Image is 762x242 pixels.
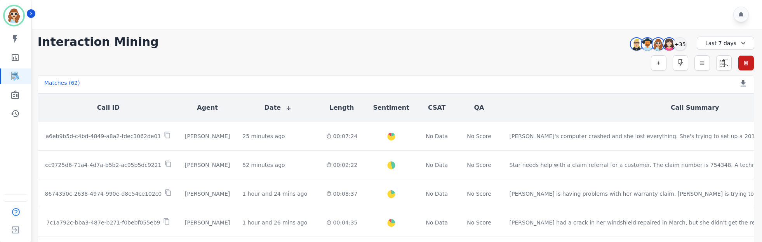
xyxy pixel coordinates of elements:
[326,219,358,226] div: 00:04:35
[45,132,161,140] p: a6eb9b5d-c4bd-4849-a8a2-fdec3062de01
[185,161,230,169] div: [PERSON_NAME]
[242,219,307,226] div: 1 hour and 26 mins ago
[44,79,80,90] div: Matches ( 62 )
[671,103,719,112] button: Call Summary
[425,132,449,140] div: No Data
[197,103,218,112] button: Agent
[185,190,230,198] div: [PERSON_NAME]
[425,219,449,226] div: No Data
[242,190,307,198] div: 1 hour and 24 mins ago
[185,219,230,226] div: [PERSON_NAME]
[467,132,491,140] div: No Score
[474,103,484,112] button: QA
[425,190,449,198] div: No Data
[242,132,285,140] div: 25 minutes ago
[185,132,230,140] div: [PERSON_NAME]
[46,219,160,226] p: 7c1a792c-bba3-487e-b271-f0bebf055eb9
[428,103,446,112] button: CSAT
[697,37,754,50] div: Last 7 days
[97,103,120,112] button: Call ID
[242,161,285,169] div: 52 minutes ago
[326,132,358,140] div: 00:07:24
[326,161,358,169] div: 00:02:22
[467,161,491,169] div: No Score
[264,103,292,112] button: Date
[5,6,23,25] img: Bordered avatar
[330,103,354,112] button: Length
[326,190,358,198] div: 00:08:37
[673,37,687,51] div: +35
[45,161,161,169] p: cc9725d6-71a4-4d7a-b5b2-ac95b5dc9221
[425,161,449,169] div: No Data
[467,190,491,198] div: No Score
[467,219,491,226] div: No Score
[373,103,409,112] button: Sentiment
[38,35,159,49] h1: Interaction Mining
[45,190,162,198] p: 8674350c-2638-4974-990e-d8e54ce102c0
